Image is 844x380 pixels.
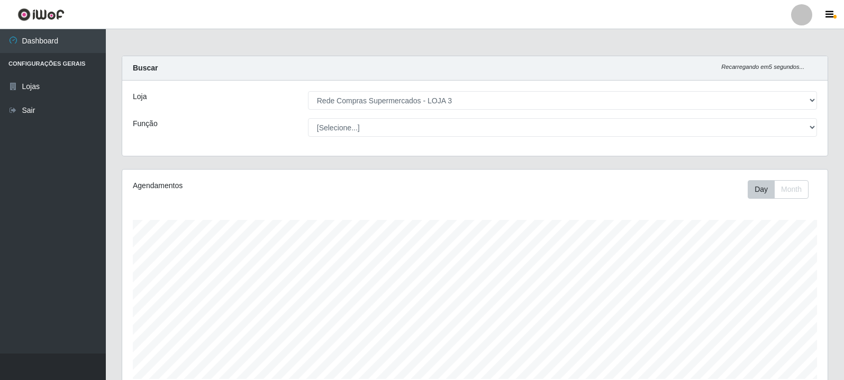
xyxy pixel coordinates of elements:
[133,91,147,102] label: Loja
[133,64,158,72] strong: Buscar
[133,180,409,191] div: Agendamentos
[721,64,804,70] i: Recarregando em 5 segundos...
[748,180,775,199] button: Day
[774,180,809,199] button: Month
[748,180,817,199] div: Toolbar with button groups
[133,118,158,129] label: Função
[748,180,809,199] div: First group
[17,8,65,21] img: CoreUI Logo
